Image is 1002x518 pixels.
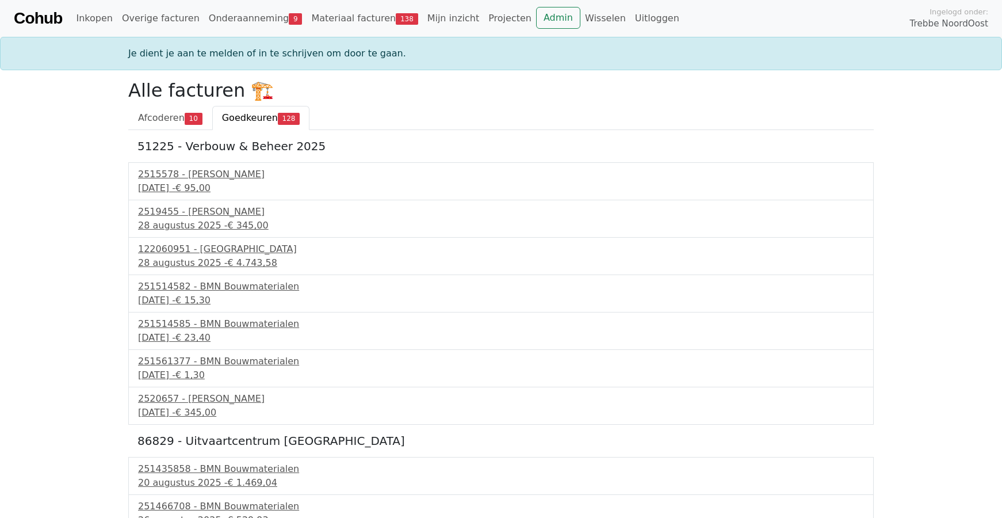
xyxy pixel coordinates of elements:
div: 2515578 - [PERSON_NAME] [138,167,864,181]
div: 2520657 - [PERSON_NAME] [138,392,864,406]
a: 251561377 - BMN Bouwmaterialen[DATE] -€ 1,30 [138,355,864,382]
a: Admin [536,7,580,29]
a: 2520657 - [PERSON_NAME][DATE] -€ 345,00 [138,392,864,420]
div: [DATE] - [138,331,864,345]
div: 251514582 - BMN Bouwmaterialen [138,280,864,294]
span: € 1,30 [175,370,205,380]
a: Afcoderen10 [128,106,212,130]
a: 251514585 - BMN Bouwmaterialen[DATE] -€ 23,40 [138,317,864,345]
div: 28 augustus 2025 - [138,219,864,233]
span: Goedkeuren [222,112,278,123]
a: 122060951 - [GEOGRAPHIC_DATA]28 augustus 2025 -€ 4.743,58 [138,242,864,270]
div: 251466708 - BMN Bouwmaterialen [138,500,864,513]
div: 122060951 - [GEOGRAPHIC_DATA] [138,242,864,256]
div: 28 augustus 2025 - [138,256,864,270]
span: 9 [289,13,302,25]
div: Je dient je aan te melden of in te schrijven om door te gaan. [121,47,881,60]
span: € 345,00 [227,220,268,231]
h2: Alle facturen 🏗️ [128,79,874,101]
a: Overige facturen [117,7,204,30]
a: 2515578 - [PERSON_NAME][DATE] -€ 95,00 [138,167,864,195]
h5: 51225 - Verbouw & Beheer 2025 [137,139,865,153]
h5: 86829 - Uitvaartcentrum [GEOGRAPHIC_DATA] [137,434,865,448]
a: Inkopen [71,7,117,30]
span: Trebbe NoordOost [910,17,988,31]
div: [DATE] - [138,406,864,420]
a: 2519455 - [PERSON_NAME]28 augustus 2025 -€ 345,00 [138,205,864,233]
span: € 23,40 [175,332,211,343]
a: 251514582 - BMN Bouwmaterialen[DATE] -€ 15,30 [138,280,864,307]
div: [DATE] - [138,294,864,307]
a: Goedkeuren128 [212,106,310,130]
div: 2519455 - [PERSON_NAME] [138,205,864,219]
span: Afcoderen [138,112,185,123]
a: Cohub [14,5,62,32]
a: Projecten [484,7,536,30]
div: [DATE] - [138,368,864,382]
a: Wisselen [580,7,630,30]
span: € 1.469,04 [227,477,277,488]
a: Uitloggen [630,7,684,30]
a: Materiaal facturen138 [307,7,422,30]
span: € 4.743,58 [227,257,277,268]
div: [DATE] - [138,181,864,195]
span: 128 [278,113,300,124]
div: 20 augustus 2025 - [138,476,864,490]
div: 251514585 - BMN Bouwmaterialen [138,317,864,331]
a: Mijn inzicht [423,7,484,30]
div: 251561377 - BMN Bouwmaterialen [138,355,864,368]
span: Ingelogd onder: [930,6,988,17]
a: Onderaanneming9 [204,7,307,30]
span: 138 [396,13,418,25]
div: 251435858 - BMN Bouwmaterialen [138,462,864,476]
span: € 15,30 [175,295,211,306]
span: € 345,00 [175,407,216,418]
span: 10 [185,113,202,124]
span: € 95,00 [175,182,211,193]
a: 251435858 - BMN Bouwmaterialen20 augustus 2025 -€ 1.469,04 [138,462,864,490]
